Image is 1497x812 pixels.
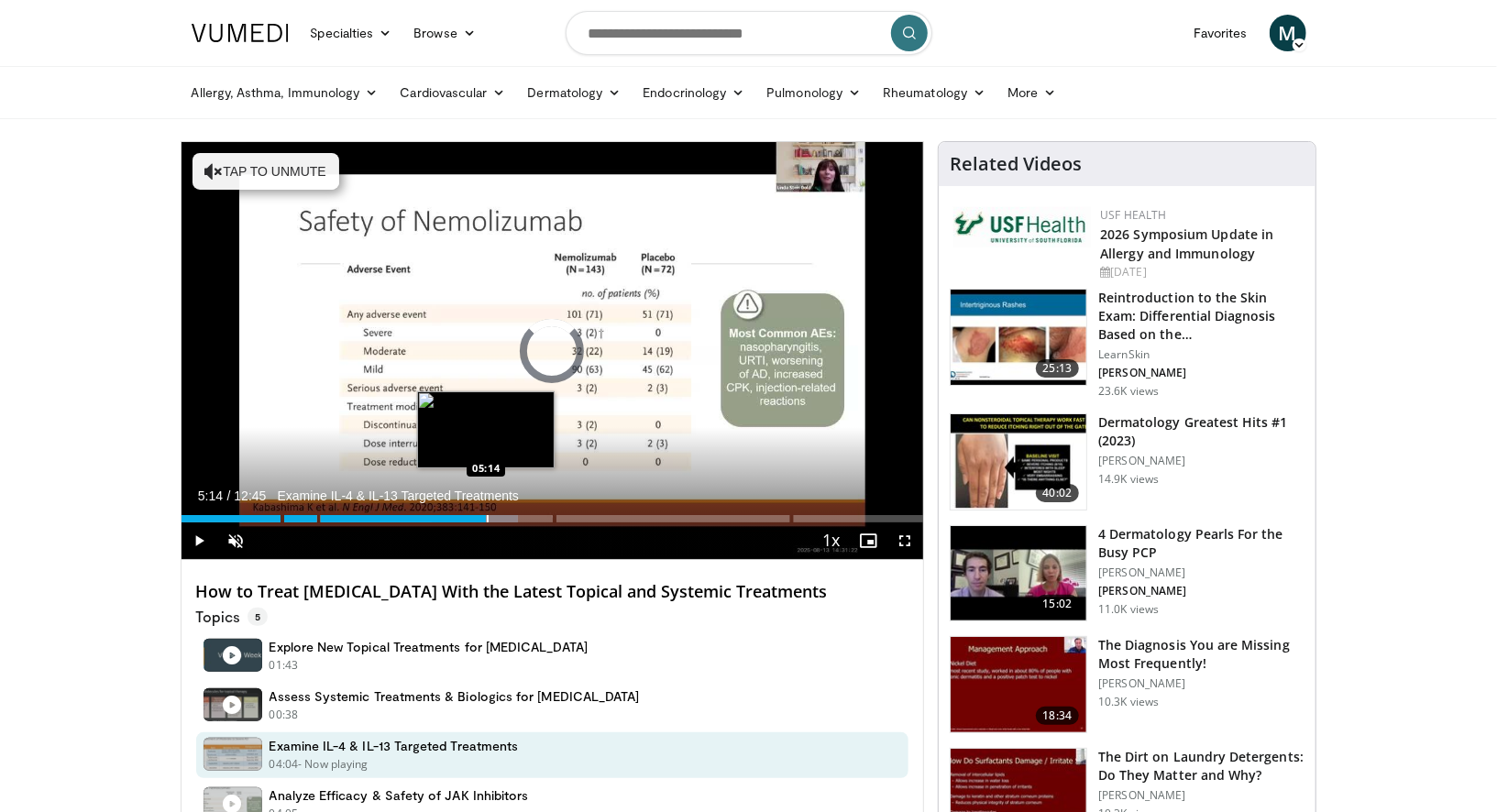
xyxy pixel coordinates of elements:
[1098,695,1159,709] p: 10.3K views
[270,787,529,804] h4: Analyze Efficacy & Safety of JAK Inhibitors
[196,608,268,626] p: Topics
[234,488,266,503] span: 12:45
[196,582,909,602] h4: How to Treat [MEDICAL_DATA] With the Latest Topical and Systemic Treatments
[1270,15,1306,51] a: M
[1098,472,1159,487] p: 14.9K views
[193,153,339,190] button: Tap to unmute
[1098,636,1304,673] h3: The Diagnosis You are Missing Most Frequently!
[1036,359,1080,378] span: 25:13
[1098,676,1304,691] p: [PERSON_NAME]
[1183,15,1259,51] a: Favorites
[850,522,886,559] button: Enable picture-in-picture mode
[298,756,369,773] p: - Now playing
[1098,384,1159,399] p: 23.6K views
[218,522,255,559] button: Unmute
[951,414,1086,510] img: 167f4955-2110-4677-a6aa-4d4647c2ca19.150x105_q85_crop-smart_upscale.jpg
[951,637,1086,732] img: 52a0b0fc-6587-4d56-b82d-d28da2c4b41b.150x105_q85_crop-smart_upscale.jpg
[950,636,1304,733] a: 18:34 The Diagnosis You are Missing Most Frequently! [PERSON_NAME] 10.3K views
[181,74,390,111] a: Allergy, Asthma, Immunology
[1036,595,1080,613] span: 15:02
[270,639,588,655] h4: Explore New Topical Treatments for [MEDICAL_DATA]
[417,391,555,468] img: image.jpeg
[755,74,872,111] a: Pulmonology
[1098,289,1304,344] h3: Reintroduction to the Skin Exam: Differential Diagnosis Based on the…
[1098,748,1304,785] h3: The Dirt on Laundry Detergents: Do They Matter and Why?
[813,522,850,559] button: Playback Rate
[270,738,519,754] h4: Examine IL-4 & IL-13 Targeted Treatments
[277,488,519,504] span: Examine IL-4 & IL-13 Targeted Treatments
[950,413,1304,510] a: 40:02 Dermatology Greatest Hits #1 (2023) [PERSON_NAME] 14.9K views
[517,74,633,111] a: Dermatology
[1098,454,1304,468] p: [PERSON_NAME]
[1100,264,1301,280] div: [DATE]
[182,142,924,560] video-js: Video Player
[951,526,1086,621] img: 04c704bc-886d-4395-b463-610399d2ca6d.150x105_q85_crop-smart_upscale.jpg
[1036,484,1080,502] span: 40:02
[1098,347,1304,362] p: LearnSkin
[1098,602,1159,617] p: 11.0K views
[270,657,299,674] p: 01:43
[1100,207,1167,223] a: USF Health
[248,608,268,626] span: 5
[402,15,487,51] a: Browse
[1098,413,1304,450] h3: Dermatology Greatest Hits #1 (2023)
[1098,584,1304,598] p: [PERSON_NAME]
[953,207,1091,247] img: 6ba8804a-8538-4002-95e7-a8f8012d4a11.png.150x105_q85_autocrop_double_scale_upscale_version-0.2.jpg
[182,515,924,522] div: Progress Bar
[951,290,1086,385] img: 022c50fb-a848-4cac-a9d8-ea0906b33a1b.150x105_q85_crop-smart_upscale.jpg
[950,289,1304,399] a: 25:13 Reintroduction to the Skin Exam: Differential Diagnosis Based on the… LearnSkin [PERSON_NAM...
[198,488,223,503] span: 5:14
[950,153,1082,175] h4: Related Videos
[950,525,1304,622] a: 15:02 4 Dermatology Pearls For the Busy PCP [PERSON_NAME] [PERSON_NAME] 11.0K views
[1036,707,1080,725] span: 18:34
[227,488,231,503] span: /
[632,74,755,111] a: Endocrinology
[270,688,640,705] h4: Assess Systemic Treatments & Biologics for [MEDICAL_DATA]
[886,522,923,559] button: Fullscreen
[1098,788,1304,803] p: [PERSON_NAME]
[270,707,299,723] p: 00:38
[996,74,1067,111] a: More
[270,756,299,773] p: 04:04
[389,74,516,111] a: Cardiovascular
[1100,225,1273,262] a: 2026 Symposium Update in Allergy and Immunology
[182,522,218,559] button: Play
[872,74,996,111] a: Rheumatology
[1098,366,1304,380] p: [PERSON_NAME]
[1098,565,1304,580] p: [PERSON_NAME]
[1098,525,1304,562] h3: 4 Dermatology Pearls For the Busy PCP
[300,15,403,51] a: Specialties
[192,24,289,42] img: VuMedi Logo
[566,11,932,55] input: Search topics, interventions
